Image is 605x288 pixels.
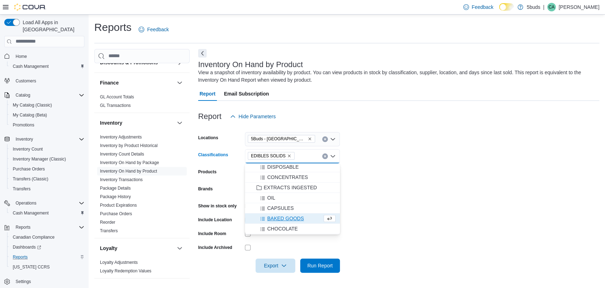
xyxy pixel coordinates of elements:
[10,253,84,261] span: Reports
[267,174,308,181] span: CONCENTRATES
[251,152,286,159] span: EDIBLES SOLIDS
[267,225,298,232] span: CHOCOLATE
[10,209,84,217] span: Cash Management
[100,160,159,165] a: Inventory On Hand by Package
[175,119,184,127] button: Inventory
[527,3,540,11] p: 5buds
[7,61,87,71] button: Cash Management
[100,228,118,233] a: Transfers
[7,232,87,242] button: Canadian Compliance
[10,155,84,163] span: Inventory Manager (Classic)
[7,144,87,154] button: Inventory Count
[248,152,295,160] span: EDIBLES SOLIDS
[307,262,333,269] span: Run Report
[13,244,41,250] span: Dashboards
[10,62,84,71] span: Cash Management
[10,209,51,217] a: Cash Management
[330,136,336,142] button: Open list of options
[224,87,269,101] span: Email Subscription
[13,277,34,286] a: Settings
[14,4,46,11] img: Cova
[245,224,340,234] button: CHOCOLATE
[7,252,87,262] button: Reports
[13,102,52,108] span: My Catalog (Classic)
[10,233,57,241] a: Canadian Compliance
[300,259,340,273] button: Run Report
[264,184,317,191] span: EXTRACTS INGESTED
[100,177,143,183] span: Inventory Transactions
[10,263,52,271] a: [US_STATE] CCRS
[13,176,48,182] span: Transfers (Classic)
[10,263,84,271] span: Washington CCRS
[13,186,30,192] span: Transfers
[287,154,291,158] button: Remove EDIBLES SOLIDS from selection in this group
[198,135,218,141] label: Locations
[13,76,84,85] span: Customers
[7,208,87,218] button: Cash Management
[13,52,30,61] a: Home
[13,91,33,99] button: Catalog
[13,277,84,286] span: Settings
[198,231,226,237] label: Include Room
[100,94,134,100] span: GL Account Totals
[543,3,544,11] p: |
[198,186,213,192] label: Brands
[10,175,51,183] a: Transfers (Classic)
[1,276,87,287] button: Settings
[100,203,137,208] a: Product Expirations
[13,199,84,207] span: Operations
[147,26,169,33] span: Feedback
[100,202,137,208] span: Product Expirations
[7,120,87,130] button: Promotions
[549,3,555,11] span: CA
[13,122,34,128] span: Promotions
[136,22,172,37] a: Feedback
[472,4,493,11] span: Feedback
[308,137,312,141] button: Remove 5Buds - Weyburn from selection in this group
[10,243,84,251] span: Dashboards
[100,260,138,265] span: Loyalty Adjustments
[100,185,131,191] span: Package Details
[100,219,115,225] span: Reorder
[245,203,340,213] button: CAPSULES
[16,92,30,98] span: Catalog
[100,103,131,108] span: GL Transactions
[198,49,207,58] button: Next
[1,134,87,144] button: Inventory
[10,185,84,193] span: Transfers
[10,145,46,153] a: Inventory Count
[100,103,131,108] a: GL Transactions
[1,76,87,86] button: Customers
[175,244,184,252] button: Loyalty
[7,184,87,194] button: Transfers
[16,224,30,230] span: Reports
[13,156,66,162] span: Inventory Manager (Classic)
[1,198,87,208] button: Operations
[10,253,30,261] a: Reports
[198,217,232,223] label: Include Location
[10,121,84,129] span: Promotions
[198,69,596,84] div: View a snapshot of inventory availability by product. You can view products in stock by classific...
[16,279,31,284] span: Settings
[198,152,228,158] label: Classifications
[13,112,47,118] span: My Catalog (Beta)
[7,262,87,272] button: [US_STATE] CCRS
[100,245,174,252] button: Loyalty
[100,186,131,191] a: Package Details
[100,94,134,99] a: GL Account Totals
[100,268,151,273] a: Loyalty Redemption Values
[13,64,49,69] span: Cash Management
[16,136,33,142] span: Inventory
[100,79,119,86] h3: Finance
[100,119,174,126] button: Inventory
[10,175,84,183] span: Transfers (Classic)
[10,165,48,173] a: Purchase Orders
[245,162,340,172] button: DISPOSABLE
[13,166,45,172] span: Purchase Orders
[20,19,84,33] span: Load All Apps in [GEOGRAPHIC_DATA]
[1,222,87,232] button: Reports
[7,110,87,120] button: My Catalog (Beta)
